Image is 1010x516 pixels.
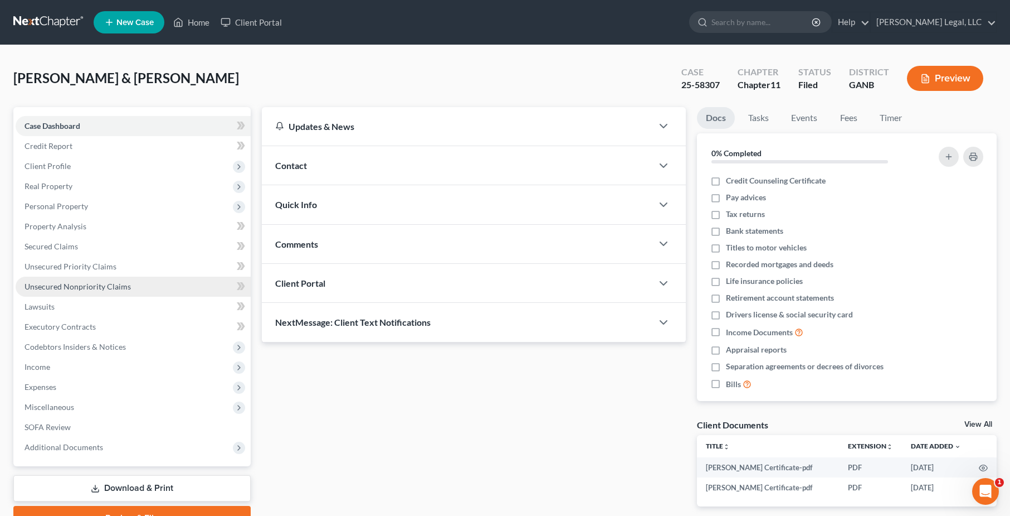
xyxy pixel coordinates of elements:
span: Retirement account statements [726,292,834,303]
a: Docs [697,107,735,129]
div: 25-58307 [681,79,720,91]
div: Client Documents [697,419,768,431]
a: Timer [871,107,911,129]
span: Bills [726,379,741,390]
span: Recorded mortgages and deeds [726,259,833,270]
span: Miscellaneous [25,402,74,412]
span: Codebtors Insiders & Notices [25,342,126,351]
a: Events [782,107,826,129]
span: Separation agreements or decrees of divorces [726,361,884,372]
span: NextMessage: Client Text Notifications [275,317,431,327]
td: [PERSON_NAME] Certificate-pdf [697,457,839,478]
a: Lawsuits [16,297,251,317]
td: PDF [839,457,902,478]
span: Quick Info [275,199,317,210]
a: Home [168,12,215,32]
a: Unsecured Priority Claims [16,257,251,277]
span: Additional Documents [25,442,103,452]
a: Unsecured Nonpriority Claims [16,277,251,297]
td: [PERSON_NAME] Certificate-pdf [697,478,839,498]
span: Lawsuits [25,302,55,311]
a: View All [964,421,992,428]
div: Case [681,66,720,79]
span: Case Dashboard [25,121,80,131]
strong: 0% Completed [711,148,762,158]
div: Updates & News [275,120,639,132]
div: Status [798,66,831,79]
span: 1 [995,478,1004,487]
span: Comments [275,239,318,249]
span: Unsecured Nonpriority Claims [25,282,131,291]
a: Case Dashboard [16,116,251,136]
span: Unsecured Priority Claims [25,262,116,271]
span: Credit Counseling Certificate [726,175,826,186]
span: Bank statements [726,225,783,237]
span: Credit Report [25,141,72,151]
i: unfold_more [723,443,730,450]
span: Personal Property [25,201,88,211]
i: unfold_more [886,443,893,450]
iframe: Intercom live chat [972,478,999,505]
a: Fees [831,107,866,129]
span: SOFA Review [25,422,71,432]
button: Preview [907,66,983,91]
td: PDF [839,478,902,498]
span: Contact [275,160,307,171]
span: Executory Contracts [25,322,96,331]
a: [PERSON_NAME] Legal, LLC [871,12,996,32]
a: Executory Contracts [16,317,251,337]
span: Secured Claims [25,242,78,251]
a: Client Portal [215,12,287,32]
a: SOFA Review [16,417,251,437]
a: Extensionunfold_more [848,442,893,450]
span: New Case [116,18,154,27]
span: Income [25,362,50,372]
span: Titles to motor vehicles [726,242,807,253]
div: GANB [849,79,889,91]
span: Life insurance policies [726,276,803,287]
span: 11 [770,79,780,90]
span: Drivers license & social security card [726,309,853,320]
span: Expenses [25,382,56,392]
a: Secured Claims [16,237,251,257]
a: Titleunfold_more [706,442,730,450]
i: expand_more [954,443,961,450]
span: Appraisal reports [726,344,787,355]
span: [PERSON_NAME] & [PERSON_NAME] [13,70,239,86]
span: Income Documents [726,327,793,338]
a: Date Added expand_more [911,442,961,450]
td: [DATE] [902,457,970,478]
a: Tasks [739,107,778,129]
input: Search by name... [711,12,813,32]
span: Pay advices [726,192,766,203]
div: Chapter [738,66,780,79]
span: Real Property [25,181,72,191]
span: Tax returns [726,209,765,220]
a: Help [832,12,870,32]
a: Download & Print [13,475,251,501]
span: Client Profile [25,161,71,171]
a: Property Analysis [16,216,251,237]
span: Client Portal [275,278,325,288]
div: District [849,66,889,79]
span: Property Analysis [25,221,86,231]
div: Filed [798,79,831,91]
div: Chapter [738,79,780,91]
a: Credit Report [16,136,251,156]
td: [DATE] [902,478,970,498]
